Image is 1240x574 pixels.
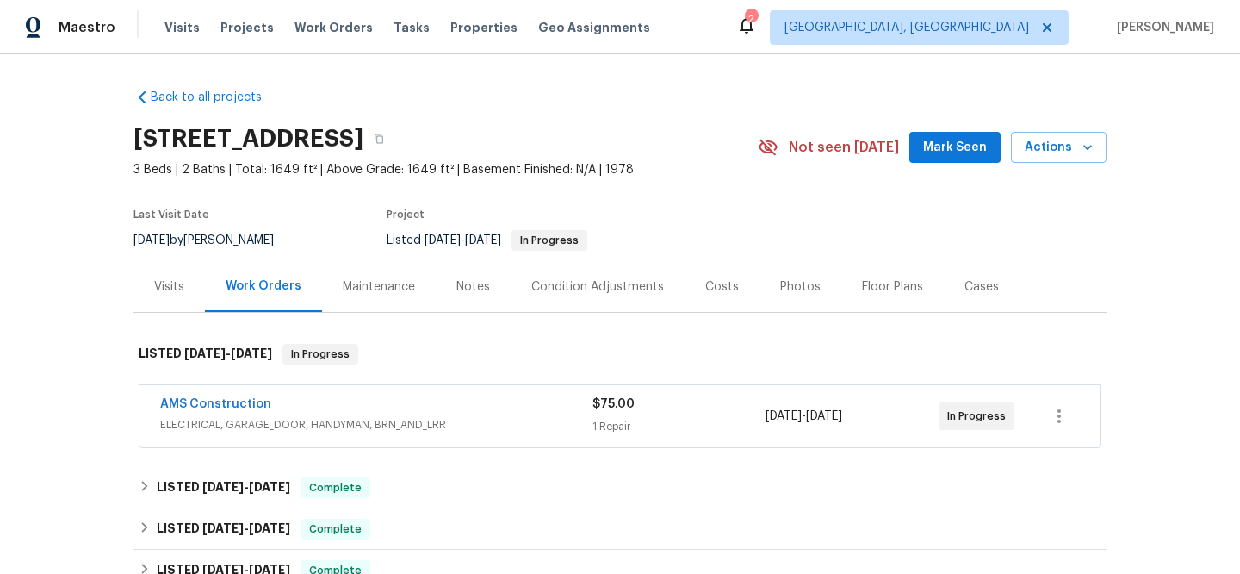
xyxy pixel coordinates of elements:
[456,278,490,296] div: Notes
[133,161,758,178] span: 3 Beds | 2 Baths | Total: 1649 ft² | Above Grade: 1649 ft² | Basement Finished: N/A | 1978
[387,209,425,220] span: Project
[766,408,842,425] span: -
[1110,19,1214,36] span: [PERSON_NAME]
[302,479,369,496] span: Complete
[133,508,1107,550] div: LISTED [DATE]-[DATE]Complete
[1025,137,1093,159] span: Actions
[964,278,999,296] div: Cases
[780,278,821,296] div: Photos
[806,410,842,422] span: [DATE]
[249,481,290,493] span: [DATE]
[789,139,899,156] span: Not seen [DATE]
[425,234,461,246] span: [DATE]
[531,278,664,296] div: Condition Adjustments
[220,19,274,36] span: Projects
[947,408,1013,425] span: In Progress
[387,234,587,246] span: Listed
[425,234,501,246] span: -
[226,278,301,295] div: Work Orders
[202,522,290,534] span: -
[249,522,290,534] span: [DATE]
[394,22,430,34] span: Tasks
[133,234,170,246] span: [DATE]
[705,278,739,296] div: Costs
[284,346,356,363] span: In Progress
[202,522,244,534] span: [DATE]
[160,416,592,434] span: ELECTRICAL, GARAGE_DOOR, HANDYMAN, BRN_AND_LRR
[133,467,1107,508] div: LISTED [DATE]-[DATE]Complete
[133,209,209,220] span: Last Visit Date
[59,19,115,36] span: Maestro
[202,481,244,493] span: [DATE]
[592,418,766,435] div: 1 Repair
[784,19,1029,36] span: [GEOGRAPHIC_DATA], [GEOGRAPHIC_DATA]
[157,477,290,498] h6: LISTED
[343,278,415,296] div: Maintenance
[513,235,586,246] span: In Progress
[294,19,373,36] span: Work Orders
[133,89,299,106] a: Back to all projects
[184,347,272,359] span: -
[450,19,518,36] span: Properties
[1011,132,1107,164] button: Actions
[909,132,1001,164] button: Mark Seen
[862,278,923,296] div: Floor Plans
[133,230,294,251] div: by [PERSON_NAME]
[745,10,757,28] div: 2
[160,398,271,410] a: AMS Construction
[154,278,184,296] div: Visits
[538,19,650,36] span: Geo Assignments
[923,137,987,159] span: Mark Seen
[363,123,394,154] button: Copy Address
[465,234,501,246] span: [DATE]
[592,398,635,410] span: $75.00
[202,481,290,493] span: -
[139,344,272,365] h6: LISTED
[184,347,226,359] span: [DATE]
[133,327,1107,382] div: LISTED [DATE]-[DATE]In Progress
[157,519,290,540] h6: LISTED
[766,410,802,422] span: [DATE]
[164,19,200,36] span: Visits
[231,347,272,359] span: [DATE]
[133,130,363,147] h2: [STREET_ADDRESS]
[302,521,369,538] span: Complete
